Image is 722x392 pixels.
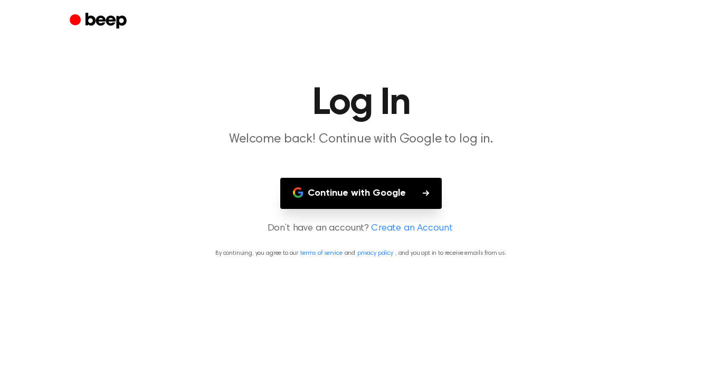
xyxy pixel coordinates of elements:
[300,250,342,256] a: terms of service
[70,11,129,32] a: Beep
[280,178,442,209] button: Continue with Google
[357,250,393,256] a: privacy policy
[13,248,709,258] p: By continuing, you agree to our and , and you opt in to receive emails from us.
[371,222,452,236] a: Create an Account
[13,222,709,236] p: Don’t have an account?
[91,84,631,122] h1: Log In
[158,131,564,148] p: Welcome back! Continue with Google to log in.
